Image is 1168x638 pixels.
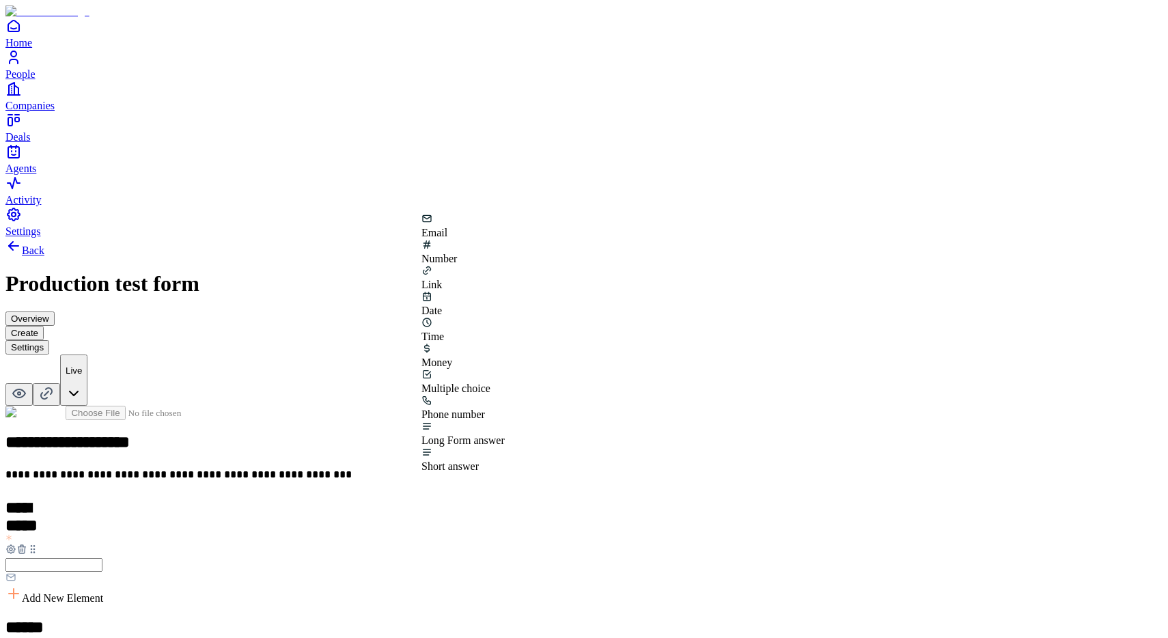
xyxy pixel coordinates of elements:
[421,213,505,239] div: Email
[421,383,505,395] div: Multiple choice
[5,68,36,80] span: People
[421,434,505,447] div: Long Form answer
[5,37,32,48] span: Home
[421,253,505,265] div: Number
[5,194,41,206] span: Activity
[22,592,103,604] span: Add New Element
[421,421,505,447] div: Long Form answer
[421,239,505,265] div: Number
[421,291,505,317] div: Date
[421,331,505,343] div: Time
[5,245,44,256] a: Back
[421,460,505,473] div: Short answer
[5,406,66,419] img: Form Logo
[421,395,505,421] div: Phone number
[421,369,505,395] div: Multiple choice
[421,279,505,291] div: Link
[421,343,505,369] div: Money
[5,81,1163,111] a: Companies
[5,175,1163,206] a: Activity
[5,206,1163,237] a: Settings
[5,49,1163,80] a: People
[5,340,49,355] button: Settings
[421,227,505,239] div: Email
[5,271,1163,296] h1: Production test form
[5,131,30,143] span: Deals
[5,5,89,18] img: Item Brain Logo
[5,225,41,237] span: Settings
[421,357,505,369] div: Money
[421,408,505,421] div: Phone number
[5,311,55,326] button: Overview
[5,163,36,174] span: Agents
[421,447,505,473] div: Short answer
[421,265,505,291] div: Link
[5,18,1163,48] a: Home
[5,143,1163,174] a: Agents
[5,326,44,340] button: Create
[421,305,505,317] div: Date
[5,100,55,111] span: Companies
[5,112,1163,143] a: Deals
[421,317,505,343] div: Time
